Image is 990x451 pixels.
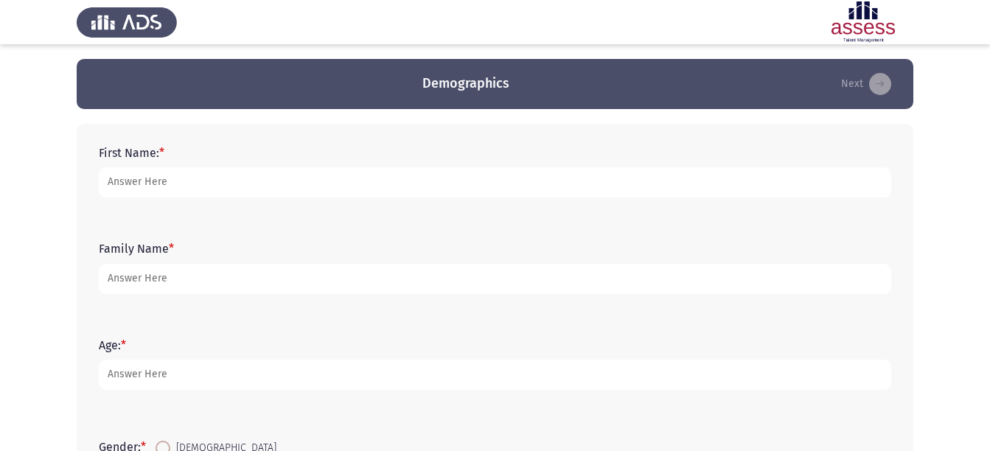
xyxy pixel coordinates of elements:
button: load next page [837,72,896,96]
label: Family Name [99,242,174,256]
img: Assessment logo of ASSESS English Language Assessment (3 Module) (Ad - IB) [813,1,913,43]
input: add answer text [99,167,891,197]
input: add answer text [99,360,891,390]
label: First Name: [99,146,164,160]
input: add answer text [99,264,891,294]
label: Age: [99,338,126,352]
img: Assess Talent Management logo [77,1,177,43]
h3: Demographics [422,74,509,93]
